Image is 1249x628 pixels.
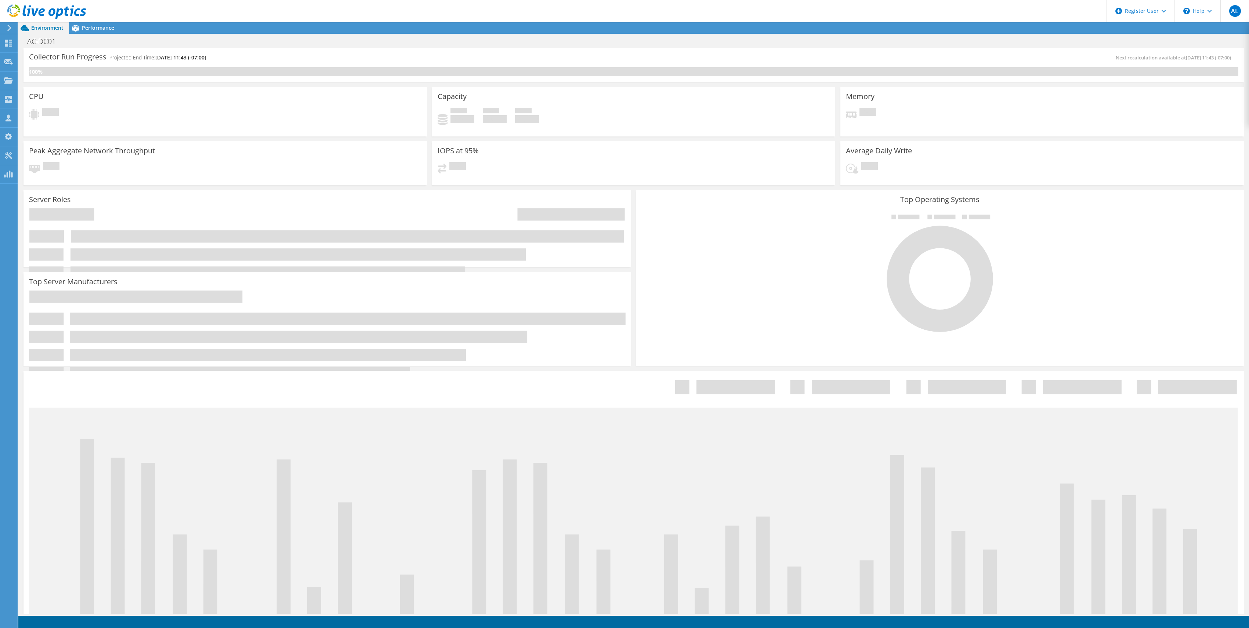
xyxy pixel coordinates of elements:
[515,115,539,123] h4: 0 GiB
[109,54,206,62] h4: Projected End Time:
[31,24,64,31] span: Environment
[24,37,67,45] h1: AC-DC01
[450,108,467,115] span: Used
[438,92,467,101] h3: Capacity
[82,24,114,31] span: Performance
[483,108,499,115] span: Free
[515,108,532,115] span: Total
[859,108,876,118] span: Pending
[42,108,59,118] span: Pending
[1229,5,1241,17] span: AL
[642,196,1238,204] h3: Top Operating Systems
[846,147,912,155] h3: Average Daily Write
[1183,8,1190,14] svg: \n
[438,147,479,155] h3: IOPS at 95%
[155,54,206,61] span: [DATE] 11:43 (-07:00)
[450,115,474,123] h4: 0 GiB
[43,162,59,172] span: Pending
[449,162,466,172] span: Pending
[483,115,507,123] h4: 0 GiB
[1186,54,1231,61] span: [DATE] 11:43 (-07:00)
[861,162,878,172] span: Pending
[29,278,117,286] h3: Top Server Manufacturers
[29,196,71,204] h3: Server Roles
[846,92,875,101] h3: Memory
[1116,54,1235,61] span: Next recalculation available at
[29,147,155,155] h3: Peak Aggregate Network Throughput
[29,92,44,101] h3: CPU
